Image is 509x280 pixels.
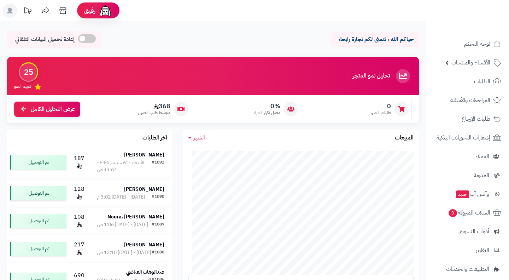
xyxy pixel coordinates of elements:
a: السلات المتروكة0 [431,204,505,221]
a: عرض التحليل الكامل [14,102,80,117]
div: #1088 [152,249,164,256]
strong: [PERSON_NAME] [124,241,164,248]
span: تقييم النمو [14,84,31,90]
span: عرض التحليل الكامل [31,105,75,113]
div: #1092 [152,159,164,173]
td: 187 [69,146,89,179]
a: لوحة التحكم [431,35,505,52]
span: إعادة تحميل البيانات التلقائي [15,35,75,44]
div: الأربعاء - ٢٤ سبتمبر ٢٠٢٥ - 11:03 ص [97,159,152,173]
span: متوسط طلب العميل [138,110,170,116]
img: ai-face.png [98,4,112,18]
td: 128 [69,179,89,207]
span: الشهر [193,133,205,142]
span: الطلبات [474,76,490,86]
a: التطبيقات والخدمات [431,261,505,278]
td: 108 [69,207,89,235]
span: جديد [456,190,469,198]
span: رفيق [84,6,95,15]
strong: [PERSON_NAME] [124,185,164,193]
span: طلبات الشهر [370,110,391,116]
span: طلبات الإرجاع [462,114,490,124]
h3: المبيعات [395,135,414,141]
span: لوحة التحكم [464,39,490,49]
span: 0 [449,209,457,217]
h3: آخر الطلبات [142,135,167,141]
h3: تحليل نمو المتجر [353,73,390,79]
div: تم التوصيل [10,186,66,200]
span: السلات المتروكة [448,208,490,218]
div: [DATE] - [DATE] 12:10 ص [97,249,151,256]
span: المدونة [474,170,489,180]
a: الطلبات [431,73,505,90]
a: طلبات الإرجاع [431,110,505,127]
a: الشهر [188,134,205,142]
span: التطبيقات والخدمات [446,264,489,274]
span: المراجعات والأسئلة [450,95,490,105]
span: الأقسام والمنتجات [451,58,490,68]
div: #1090 [152,194,164,201]
a: المدونة [431,167,505,184]
a: إشعارات التحويلات البنكية [431,129,505,146]
span: التقارير [476,245,489,255]
div: تم التوصيل [10,155,66,170]
a: تحديثات المنصة [19,4,36,19]
strong: Noura. [PERSON_NAME] [107,213,164,221]
span: إشعارات التحويلات البنكية [437,133,490,143]
a: المراجعات والأسئلة [431,92,505,109]
a: التقارير [431,242,505,259]
span: العملاء [475,152,489,161]
p: حياكم الله ، نتمنى لكم تجارة رابحة [336,35,414,44]
span: 368 [138,102,170,110]
a: العملاء [431,148,505,165]
a: أدوات التسويق [431,223,505,240]
div: تم التوصيل [10,242,66,256]
span: معدل تكرار الشراء [253,110,280,116]
strong: عبدالوهاب العياضي [126,268,164,276]
strong: [PERSON_NAME] [124,151,164,159]
div: [DATE] - [DATE] 1:06 ص [97,221,148,228]
span: 0% [253,102,280,110]
img: logo-2.png [461,20,502,35]
span: أدوات التسويق [458,227,489,236]
div: تم التوصيل [10,214,66,228]
a: وآتس آبجديد [431,185,505,202]
td: 217 [69,235,89,263]
span: 0 [370,102,391,110]
div: #1089 [152,221,164,228]
div: [DATE] - [DATE] 3:02 م [97,194,145,201]
span: وآتس آب [455,189,489,199]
